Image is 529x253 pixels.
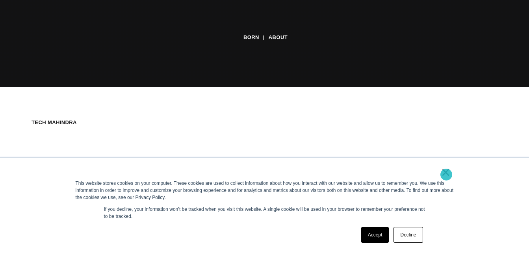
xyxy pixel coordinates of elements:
a: About [269,32,288,43]
a: Decline [394,227,423,243]
a: Accept [361,227,389,243]
div: This website stores cookies on your computer. These cookies are used to collect information about... [76,180,454,201]
a: BORN [243,32,259,43]
p: If you decline, your information won’t be tracked when you visit this website. A single cookie wi... [104,206,425,220]
div: Tech Mahindra [32,119,77,126]
a: × [441,169,451,176]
